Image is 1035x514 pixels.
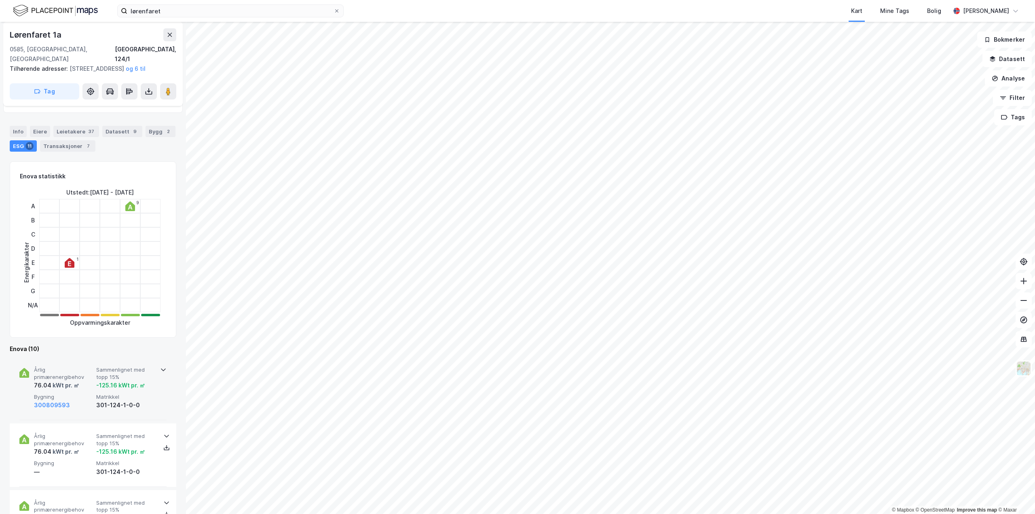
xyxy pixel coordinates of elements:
div: 7 [84,142,92,150]
span: Sammenlignet med topp 15% [96,366,155,381]
div: 11 [25,142,34,150]
span: Årlig primærenergibehov [34,499,93,514]
a: Improve this map [957,507,997,513]
a: Mapbox [892,507,914,513]
div: D [28,241,38,256]
div: 9 [131,127,139,135]
div: 301-124-1-0-0 [96,400,155,410]
div: ESG [10,140,37,152]
div: Lørenfaret 1a [10,28,63,41]
div: G [28,284,38,298]
div: Oppvarmingskarakter [70,318,130,328]
span: Bygning [34,460,93,467]
div: Energikarakter [22,242,32,283]
a: OpenStreetMap [916,507,955,513]
div: 1 [76,257,78,262]
img: Z [1016,361,1031,376]
button: 300809593 [34,400,70,410]
div: 76.04 [34,381,79,390]
div: B [28,213,38,227]
div: Eiere [30,126,50,137]
div: 0585, [GEOGRAPHIC_DATA], [GEOGRAPHIC_DATA] [10,44,115,64]
div: Enova (10) [10,344,176,354]
div: kWt pr. ㎡ [51,447,79,457]
button: Tag [10,83,79,99]
div: Transaksjoner [40,140,95,152]
span: Årlig primærenergibehov [34,366,93,381]
div: Utstedt : [DATE] - [DATE] [66,188,134,197]
button: Bokmerker [977,32,1032,48]
div: E [28,256,38,270]
button: Datasett [982,51,1032,67]
div: 301-124-1-0-0 [96,467,155,477]
iframe: Chat Widget [995,475,1035,514]
img: logo.f888ab2527a4732fd821a326f86c7f29.svg [13,4,98,18]
div: 76.04 [34,447,79,457]
div: [GEOGRAPHIC_DATA], 124/1 [115,44,176,64]
span: Matrikkel [96,393,155,400]
div: Bolig [927,6,941,16]
div: Bygg [146,126,175,137]
input: Søk på adresse, matrikkel, gårdeiere, leietakere eller personer [127,5,334,17]
div: -125.16 kWt pr. ㎡ [96,381,145,390]
div: Leietakere [53,126,99,137]
div: [PERSON_NAME] [963,6,1009,16]
div: Enova statistikk [20,171,65,181]
div: 9 [136,200,139,205]
span: Sammenlignet med topp 15% [96,433,155,447]
div: [STREET_ADDRESS] [10,64,170,74]
div: Kart [851,6,862,16]
div: Kontrollprogram for chat [995,475,1035,514]
span: Sammenlignet med topp 15% [96,499,155,514]
div: Mine Tags [880,6,909,16]
div: Datasett [102,126,142,137]
div: A [28,199,38,213]
div: 2 [164,127,172,135]
span: Matrikkel [96,460,155,467]
div: -125.16 kWt pr. ㎡ [96,447,145,457]
span: Tilhørende adresser: [10,65,70,72]
span: Årlig primærenergibehov [34,433,93,447]
button: Tags [994,109,1032,125]
div: Info [10,126,27,137]
div: 37 [87,127,96,135]
div: F [28,270,38,284]
button: Filter [993,90,1032,106]
div: N/A [28,298,38,312]
div: — [34,467,93,477]
div: C [28,227,38,241]
button: Analyse [985,70,1032,87]
span: Bygning [34,393,93,400]
div: kWt pr. ㎡ [51,381,79,390]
